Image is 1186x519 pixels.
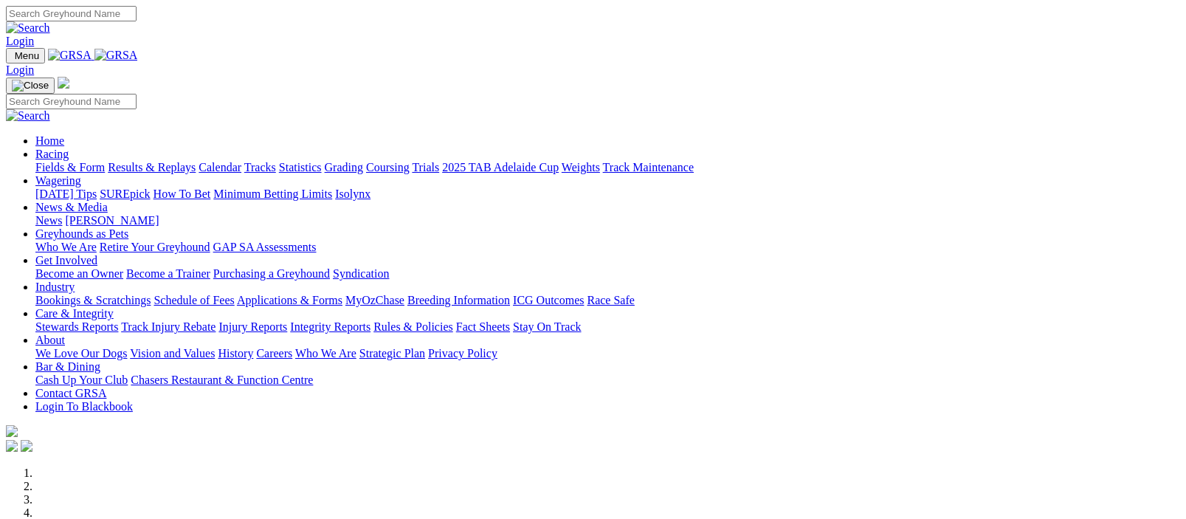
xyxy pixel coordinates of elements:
[131,374,313,386] a: Chasers Restaurant & Function Centre
[35,400,133,413] a: Login To Blackbook
[35,241,97,253] a: Who We Are
[100,241,210,253] a: Retire Your Greyhound
[279,161,322,173] a: Statistics
[6,21,50,35] img: Search
[412,161,439,173] a: Trials
[6,35,34,47] a: Login
[154,188,211,200] a: How To Bet
[121,320,216,333] a: Track Injury Rebate
[35,320,118,333] a: Stewards Reports
[35,148,69,160] a: Racing
[6,63,34,76] a: Login
[35,387,106,399] a: Contact GRSA
[456,320,510,333] a: Fact Sheets
[65,214,159,227] a: [PERSON_NAME]
[6,94,137,109] input: Search
[35,188,97,200] a: [DATE] Tips
[21,440,32,452] img: twitter.svg
[562,161,600,173] a: Weights
[35,241,1180,254] div: Greyhounds as Pets
[35,294,1180,307] div: Industry
[108,161,196,173] a: Results & Replays
[603,161,694,173] a: Track Maintenance
[333,267,389,280] a: Syndication
[290,320,370,333] a: Integrity Reports
[335,188,370,200] a: Isolynx
[6,440,18,452] img: facebook.svg
[199,161,241,173] a: Calendar
[213,241,317,253] a: GAP SA Assessments
[126,267,210,280] a: Become a Trainer
[407,294,510,306] a: Breeding Information
[100,188,150,200] a: SUREpick
[12,80,49,92] img: Close
[35,294,151,306] a: Bookings & Scratchings
[218,347,253,360] a: History
[35,281,75,293] a: Industry
[35,214,1180,227] div: News & Media
[587,294,634,306] a: Race Safe
[244,161,276,173] a: Tracks
[130,347,215,360] a: Vision and Values
[35,174,81,187] a: Wagering
[35,334,65,346] a: About
[35,254,97,267] a: Get Involved
[295,347,356,360] a: Who We Are
[48,49,92,62] img: GRSA
[35,320,1180,334] div: Care & Integrity
[428,347,497,360] a: Privacy Policy
[35,267,123,280] a: Become an Owner
[213,267,330,280] a: Purchasing a Greyhound
[35,374,128,386] a: Cash Up Your Club
[35,227,128,240] a: Greyhounds as Pets
[359,347,425,360] a: Strategic Plan
[58,77,69,89] img: logo-grsa-white.png
[218,320,287,333] a: Injury Reports
[35,161,1180,174] div: Racing
[35,374,1180,387] div: Bar & Dining
[35,360,100,373] a: Bar & Dining
[15,50,39,61] span: Menu
[442,161,559,173] a: 2025 TAB Adelaide Cup
[366,161,410,173] a: Coursing
[35,188,1180,201] div: Wagering
[345,294,404,306] a: MyOzChase
[35,307,114,320] a: Care & Integrity
[237,294,342,306] a: Applications & Forms
[513,294,584,306] a: ICG Outcomes
[94,49,138,62] img: GRSA
[6,48,45,63] button: Toggle navigation
[35,161,105,173] a: Fields & Form
[373,320,453,333] a: Rules & Policies
[513,320,581,333] a: Stay On Track
[35,347,1180,360] div: About
[154,294,234,306] a: Schedule of Fees
[6,78,55,94] button: Toggle navigation
[35,267,1180,281] div: Get Involved
[256,347,292,360] a: Careers
[35,134,64,147] a: Home
[35,201,108,213] a: News & Media
[35,347,127,360] a: We Love Our Dogs
[213,188,332,200] a: Minimum Betting Limits
[325,161,363,173] a: Grading
[6,109,50,123] img: Search
[6,425,18,437] img: logo-grsa-white.png
[35,214,62,227] a: News
[6,6,137,21] input: Search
